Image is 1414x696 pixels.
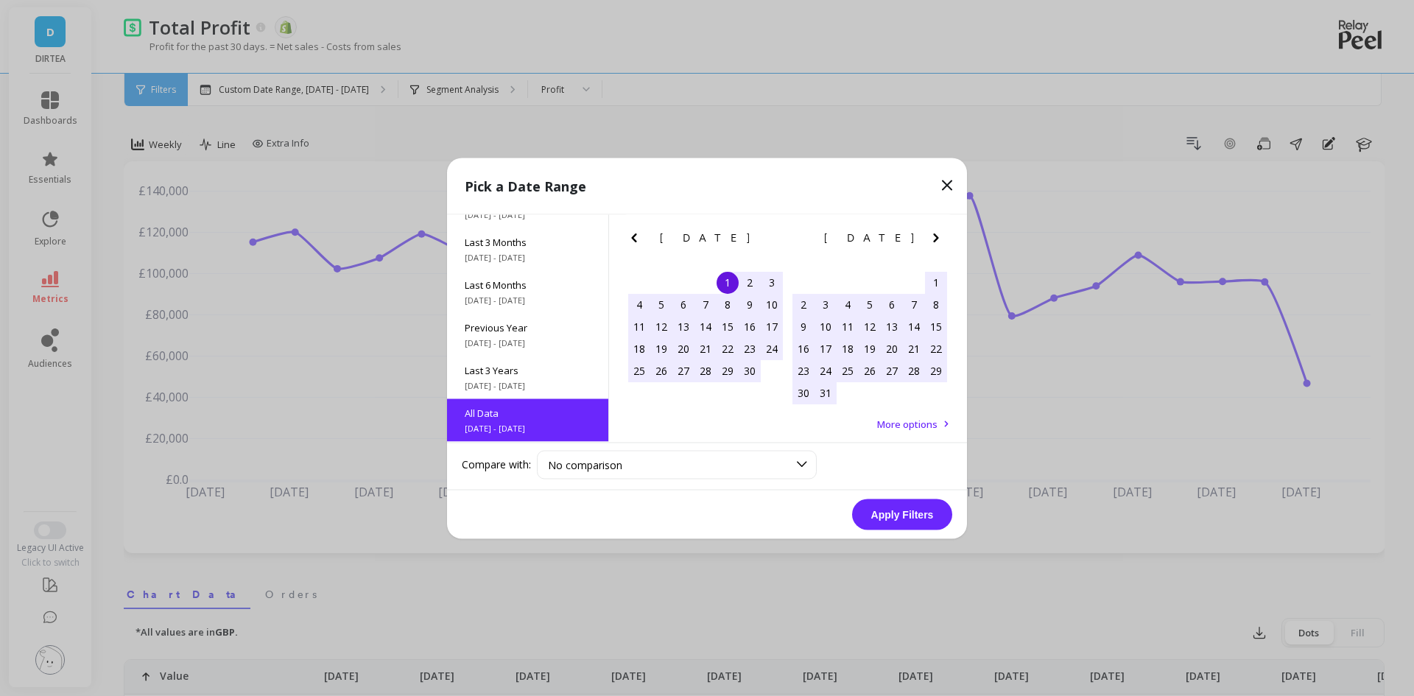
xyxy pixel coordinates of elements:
button: Previous Month [625,228,649,252]
div: Choose Tuesday, June 27th, 2017 [672,359,694,382]
div: Choose Sunday, July 23rd, 2017 [792,359,815,382]
div: Choose Sunday, June 25th, 2017 [628,359,650,382]
div: Choose Tuesday, June 20th, 2017 [672,337,694,359]
div: Choose Friday, June 2nd, 2017 [739,271,761,293]
div: Choose Friday, June 9th, 2017 [739,293,761,315]
div: Choose Monday, July 17th, 2017 [815,337,837,359]
div: Choose Wednesday, July 5th, 2017 [859,293,881,315]
div: Choose Wednesday, July 12th, 2017 [859,315,881,337]
div: Choose Monday, July 3rd, 2017 [815,293,837,315]
div: Choose Tuesday, July 25th, 2017 [837,359,859,382]
div: Choose Friday, June 23rd, 2017 [739,337,761,359]
div: Choose Friday, July 21st, 2017 [903,337,925,359]
div: Choose Tuesday, June 6th, 2017 [672,293,694,315]
div: Choose Thursday, June 1st, 2017 [717,271,739,293]
div: Choose Thursday, July 13th, 2017 [881,315,903,337]
div: month 2017-07 [792,271,947,404]
button: Apply Filters [852,499,952,530]
div: month 2017-06 [628,271,783,382]
span: [DATE] [824,231,916,243]
span: [DATE] - [DATE] [465,251,591,263]
div: Choose Sunday, June 4th, 2017 [628,293,650,315]
div: Choose Friday, July 14th, 2017 [903,315,925,337]
div: Choose Thursday, July 20th, 2017 [881,337,903,359]
span: More options [877,417,938,430]
div: Choose Tuesday, July 4th, 2017 [837,293,859,315]
div: Choose Monday, June 5th, 2017 [650,293,672,315]
div: Choose Sunday, July 9th, 2017 [792,315,815,337]
div: Choose Friday, July 28th, 2017 [903,359,925,382]
div: Choose Saturday, July 8th, 2017 [925,293,947,315]
span: [DATE] - [DATE] [465,379,591,391]
span: All Data [465,406,591,419]
div: Choose Monday, July 10th, 2017 [815,315,837,337]
div: Choose Wednesday, June 21st, 2017 [694,337,717,359]
span: [DATE] - [DATE] [465,208,591,220]
div: Choose Friday, June 30th, 2017 [739,359,761,382]
span: Last 6 Months [465,278,591,291]
div: Choose Wednesday, June 7th, 2017 [694,293,717,315]
div: Choose Monday, June 12th, 2017 [650,315,672,337]
span: Last 3 Months [465,235,591,248]
div: Choose Friday, July 7th, 2017 [903,293,925,315]
span: [DATE] [660,231,752,243]
div: Choose Saturday, June 17th, 2017 [761,315,783,337]
div: Choose Tuesday, July 11th, 2017 [837,315,859,337]
button: Previous Month [789,228,813,252]
span: Last 3 Years [465,363,591,376]
button: Next Month [763,228,787,252]
div: Choose Tuesday, July 18th, 2017 [837,337,859,359]
div: Choose Sunday, July 16th, 2017 [792,337,815,359]
div: Choose Monday, July 31st, 2017 [815,382,837,404]
div: Choose Sunday, July 30th, 2017 [792,382,815,404]
span: Previous Year [465,320,591,334]
button: Next Month [927,228,951,252]
div: Choose Saturday, July 15th, 2017 [925,315,947,337]
div: Choose Thursday, June 29th, 2017 [717,359,739,382]
div: Choose Tuesday, June 13th, 2017 [672,315,694,337]
div: Choose Saturday, July 1st, 2017 [925,271,947,293]
div: Choose Sunday, July 2nd, 2017 [792,293,815,315]
div: Choose Saturday, June 24th, 2017 [761,337,783,359]
div: Choose Monday, June 26th, 2017 [650,359,672,382]
div: Choose Sunday, June 18th, 2017 [628,337,650,359]
span: No comparison [548,457,622,471]
span: [DATE] - [DATE] [465,422,591,434]
div: Choose Thursday, July 6th, 2017 [881,293,903,315]
div: Choose Thursday, June 15th, 2017 [717,315,739,337]
p: Pick a Date Range [465,175,586,196]
div: Choose Thursday, July 27th, 2017 [881,359,903,382]
div: Choose Wednesday, June 14th, 2017 [694,315,717,337]
div: Choose Saturday, June 10th, 2017 [761,293,783,315]
div: Choose Monday, June 19th, 2017 [650,337,672,359]
div: Choose Thursday, June 8th, 2017 [717,293,739,315]
div: Choose Wednesday, July 26th, 2017 [859,359,881,382]
div: Choose Saturday, July 29th, 2017 [925,359,947,382]
div: Choose Friday, June 16th, 2017 [739,315,761,337]
div: Choose Saturday, June 3rd, 2017 [761,271,783,293]
div: Choose Monday, July 24th, 2017 [815,359,837,382]
div: Choose Saturday, July 22nd, 2017 [925,337,947,359]
div: Choose Wednesday, June 28th, 2017 [694,359,717,382]
label: Compare with: [462,457,531,472]
div: Choose Thursday, June 22nd, 2017 [717,337,739,359]
span: [DATE] - [DATE] [465,337,591,348]
span: [DATE] - [DATE] [465,294,591,306]
div: Choose Sunday, June 11th, 2017 [628,315,650,337]
div: Choose Wednesday, July 19th, 2017 [859,337,881,359]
